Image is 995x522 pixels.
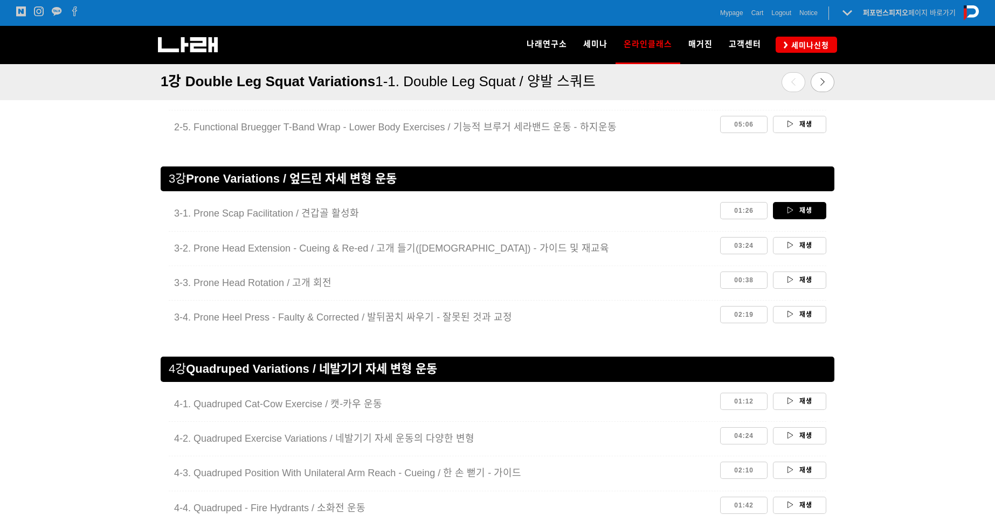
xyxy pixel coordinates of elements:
[799,8,818,18] a: Notice
[751,8,764,18] a: Cart
[174,468,521,478] span: 4-3. Quadruped Position With Unilateral Arm Reach - Cueing / 한 손 뻗기 - 가이드
[863,9,956,17] a: 퍼포먼스피지오페이지 바로가기
[773,237,826,254] a: 재생
[773,116,826,133] a: 재생
[169,497,717,520] a: 4-4. Quadruped - Fire Hydrants / 소화전 운동
[773,393,826,410] a: 재생
[776,37,837,52] a: 세미나신청
[720,306,768,323] a: 02:19
[169,362,186,375] span: 4강
[519,26,575,64] a: 나래연구소
[788,40,829,51] span: 세미나신청
[169,172,186,185] span: 3강
[169,427,717,450] a: 4-2. Quadruped Exercise Variations / 네발기기 자세 운동의 다양한 변형
[720,497,768,514] a: 01:42
[773,306,826,323] a: 재생
[161,67,720,95] a: 1강 Double Leg Squat Variations1-1. Double Leg Squat / 양발 스쿼트
[169,393,717,416] a: 4-1. Quadruped Cat-Cow Exercise / 캣-카우 운동
[773,462,826,479] a: 재생
[169,462,717,485] a: 4-3. Quadruped Position With Unilateral Arm Reach - Cueing / 한 손 뻗기 - 가이드
[527,39,567,49] span: 나래연구소
[174,277,331,288] span: 3-3. Prone Head Rotation / 고개 회전
[729,39,761,49] span: 고객센터
[375,73,596,89] span: 1-1. Double Leg Squat / 양발 스쿼트
[720,116,768,133] a: 05:06
[773,272,826,289] a: 재생
[174,433,474,444] span: 4-2. Quadruped Exercise Variations / 네발기기 자세 운동의 다양한 변형
[773,427,826,444] a: 재생
[721,26,769,64] a: 고객센터
[174,312,512,323] span: 3-4. Prone Heel Press - Faulty & Corrected / 발뒤꿈치 싸우기 - 잘못된 것과 교정
[174,399,382,409] span: 4-1. Quadruped Cat-Cow Exercise / 캣-카우 운동
[174,122,617,133] span: 2-5. Functional Bruegger T-Band Wrap - Lower Body Exercises / 기능적 브루거 세라밴드 운동 - 하지운동
[773,202,826,219] a: 재생
[773,497,826,514] a: 재생
[720,462,768,479] a: 02:10
[169,272,717,295] a: 3-3. Prone Head Rotation / 고개 회전
[720,237,768,254] a: 03:24
[863,9,908,17] strong: 퍼포먼스피지오
[169,116,717,139] a: 2-5. Functional Bruegger T-Band Wrap - Lower Body Exercises / 기능적 브루거 세라밴드 운동 - 하지운동
[720,272,768,289] a: 00:38
[688,39,713,49] span: 매거진
[169,306,717,329] a: 3-4. Prone Heel Press - Faulty & Corrected / 발뒤꿈치 싸우기 - 잘못된 것과 교정
[720,8,743,18] a: Mypage
[771,8,791,18] a: Logout
[680,26,721,64] a: 매거진
[575,26,616,64] a: 세미나
[161,73,375,89] span: 1강 Double Leg Squat Variations
[174,243,609,254] span: 3-2. Prone Head Extension - Cueing & Re-ed / 고개 들기([DEMOGRAPHIC_DATA]) - 가이드 및 재교육
[186,362,437,375] span: Quadruped Variations / 네발기기 자세 변형 운동
[169,237,717,260] a: 3-2. Prone Head Extension - Cueing & Re-ed / 고개 들기([DEMOGRAPHIC_DATA]) - 가이드 및 재교육
[720,427,768,444] a: 04:24
[720,393,768,410] a: 01:12
[186,172,396,185] span: Prone Variations / 엎드린 자세 변형 운동
[616,26,680,64] a: 온라인클래스
[624,36,672,53] span: 온라인클래스
[583,39,607,49] span: 세미나
[169,202,717,225] a: 3-1. Prone Scap Facilitation / 견갑골 활성화
[174,208,359,219] span: 3-1. Prone Scap Facilitation / 견갑골 활성화
[720,202,768,219] a: 01:26
[174,503,365,513] span: 4-4. Quadruped - Fire Hydrants / 소화전 운동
